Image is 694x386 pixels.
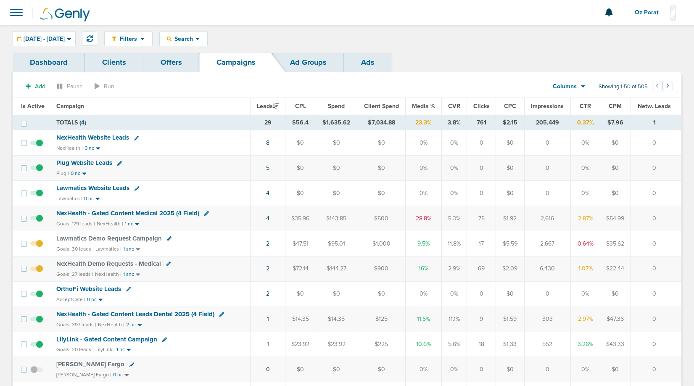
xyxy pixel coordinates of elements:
small: LilyLink | [95,346,115,352]
td: $0 [600,156,631,181]
td: 23.3% [406,115,442,130]
td: 1 [631,115,681,130]
td: 0.37% [571,115,600,130]
small: Goals: 30 leads | [56,246,94,252]
a: 1 [267,341,269,348]
td: $0 [285,181,316,206]
td: $2.09 [496,256,525,281]
small: Goals: 179 leads | [56,221,95,227]
td: 552 [524,332,571,357]
td: $23.92 [316,332,357,357]
td: 0 [631,332,681,357]
span: [DATE] - [DATE] [24,36,65,42]
span: NexHealth Website Leads [56,134,129,141]
td: $1.92 [496,206,525,231]
a: 2 [266,240,269,247]
td: 0% [406,130,442,156]
td: 2.97% [571,307,600,332]
td: $225 [357,332,406,357]
td: $0 [600,357,631,382]
td: $0 [285,156,316,181]
small: 1 snc [123,271,134,278]
span: Oz Porat [635,10,665,16]
small: 0 nc [113,372,123,378]
td: 1.07% [571,256,600,281]
td: $0 [600,181,631,206]
td: 303 [524,307,571,332]
span: 4 [81,119,84,126]
td: $0 [357,357,406,382]
td: 0 [631,307,681,332]
small: 0 nc [84,145,94,151]
a: 2 [266,265,269,272]
span: Netw. Leads [638,103,671,110]
td: 205,449 [524,115,571,130]
span: LilyLink - Gated Content Campaign [56,336,157,343]
small: NexHealth | [95,271,121,277]
a: Ad Groups [273,53,344,72]
td: $1,635.62 [316,115,357,130]
td: $0 [357,281,406,307]
span: Leads [257,103,279,110]
td: 11.5% [406,307,442,332]
td: 16% [406,256,442,281]
td: 9 [467,307,496,332]
td: 0 [467,281,496,307]
td: $2.15 [496,115,525,130]
small: Goals: 27 leads | [56,271,93,278]
td: 0.64% [571,231,600,256]
a: Campaigns [199,53,273,72]
td: 9.5% [406,231,442,256]
td: 0 [631,130,681,156]
small: 1 snc [123,246,134,252]
span: Showing 1-50 of 505 [599,83,648,90]
td: 0 [524,181,571,206]
td: $7.96 [600,115,631,130]
td: $1,000 [357,231,406,256]
span: CPL [295,103,306,110]
a: 4 [266,215,269,222]
span: Is Active [21,103,45,110]
small: AcceptCare | [56,296,85,302]
a: Clients [85,53,143,72]
button: Go to next page [662,81,673,91]
td: $56.4 [285,115,316,130]
td: $35.62 [600,231,631,256]
a: 2 [266,290,269,297]
td: 0% [571,156,600,181]
td: $0 [600,130,631,156]
small: Lawmatics | [56,196,82,201]
td: 0% [442,357,467,382]
td: 0 [467,156,496,181]
td: $47.51 [285,231,316,256]
small: NexHealth | [97,221,123,227]
span: CVR [448,103,460,110]
small: 0 nc [71,170,80,177]
td: 0% [571,181,600,206]
td: 0% [406,156,442,181]
small: 0 nc [84,196,94,202]
td: 2.9% [442,256,467,281]
td: $900 [357,256,406,281]
a: Dashboard [13,53,85,72]
span: Campaign [56,103,84,110]
td: 2,616 [524,206,571,231]
span: Lawmatics Demo Request Campaign [56,235,162,242]
td: 0 [467,130,496,156]
small: 1 nc [125,221,133,227]
span: Spend [328,103,345,110]
td: 0 [524,281,571,307]
small: 0 nc [87,296,97,303]
td: $7,034.88 [357,115,406,130]
td: 0 [631,181,681,206]
td: $54.99 [600,206,631,231]
a: 8 [266,139,269,146]
small: NexHealth | [56,145,83,151]
span: Client Spend [364,103,399,110]
button: Add [21,80,50,93]
td: $0 [496,156,525,181]
td: $144.27 [316,256,357,281]
td: $0 [316,281,357,307]
td: $0 [496,281,525,307]
td: $72.14 [285,256,316,281]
